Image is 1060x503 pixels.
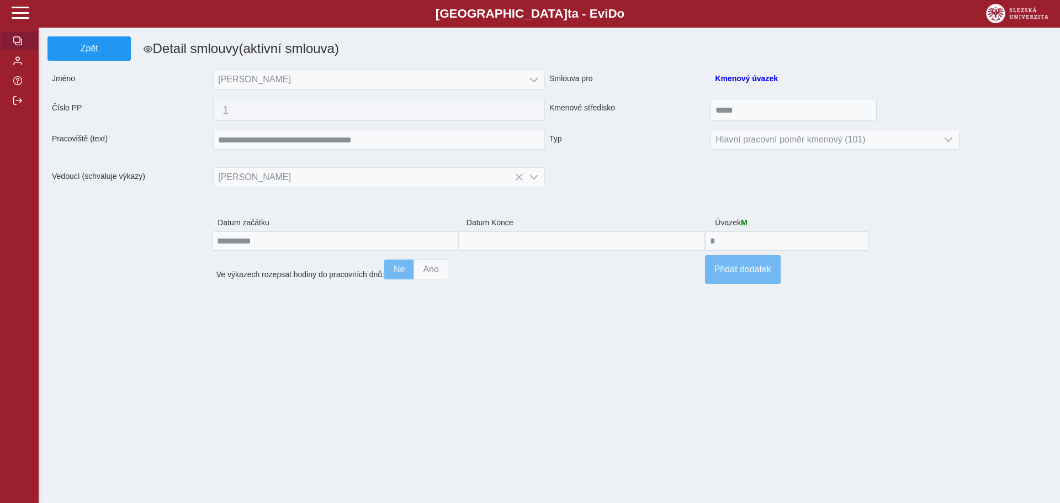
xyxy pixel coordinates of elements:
[705,255,781,284] button: Přidat dodatek
[131,36,633,61] h1: Detail smlouvy
[239,41,339,56] span: (aktivní smlouva)
[608,7,617,20] span: D
[714,264,771,274] span: Přidat dodatek
[715,74,778,83] a: Kmenový úvazek
[213,99,545,121] button: 1
[33,7,1027,21] b: [GEOGRAPHIC_DATA] a - Evi
[462,214,711,231] span: Datum Konce
[741,218,748,227] span: M
[545,70,711,90] span: Smlouva pro
[52,44,126,54] span: Zpět
[568,7,571,20] span: t
[711,214,793,231] span: Úvazek
[213,214,462,231] span: Datum začátku
[545,130,711,150] span: Typ
[47,167,213,187] span: Vedoucí (schvaluje výkazy)
[47,130,213,150] span: Pracoviště (text)
[47,70,213,90] span: Jméno
[617,7,625,20] span: o
[222,104,536,117] span: 1
[986,4,1048,23] img: logo_web_su.png
[545,99,711,121] span: Kmenové středisko
[47,36,131,61] button: Zpět
[212,255,705,284] div: Ve výkazech rozepsat hodiny do pracovních dnů:
[47,99,213,121] span: Číslo PP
